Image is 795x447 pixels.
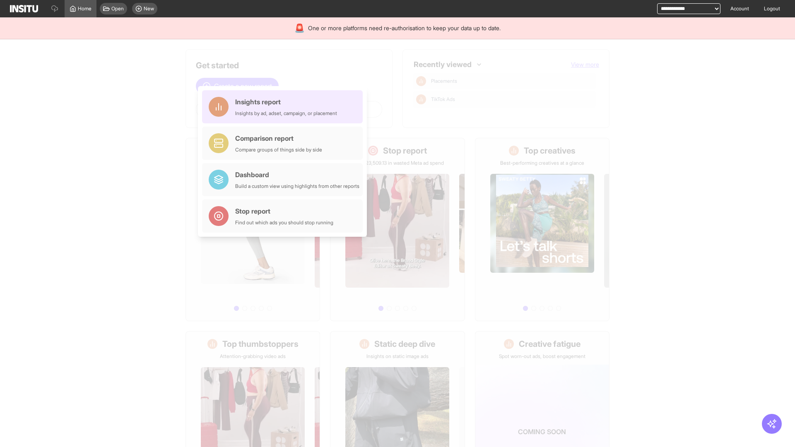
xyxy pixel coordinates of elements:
div: Find out which ads you should stop running [235,219,333,226]
span: Open [111,5,124,12]
div: Insights by ad, adset, campaign, or placement [235,110,337,117]
div: Compare groups of things side by side [235,147,322,153]
img: Logo [10,5,38,12]
div: Comparison report [235,133,322,143]
div: Build a custom view using highlights from other reports [235,183,359,190]
div: Insights report [235,97,337,107]
div: 🚨 [294,22,305,34]
span: One or more platforms need re-authorisation to keep your data up to date. [308,24,501,32]
span: New [144,5,154,12]
div: Dashboard [235,170,359,180]
div: Stop report [235,206,333,216]
span: Home [78,5,92,12]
